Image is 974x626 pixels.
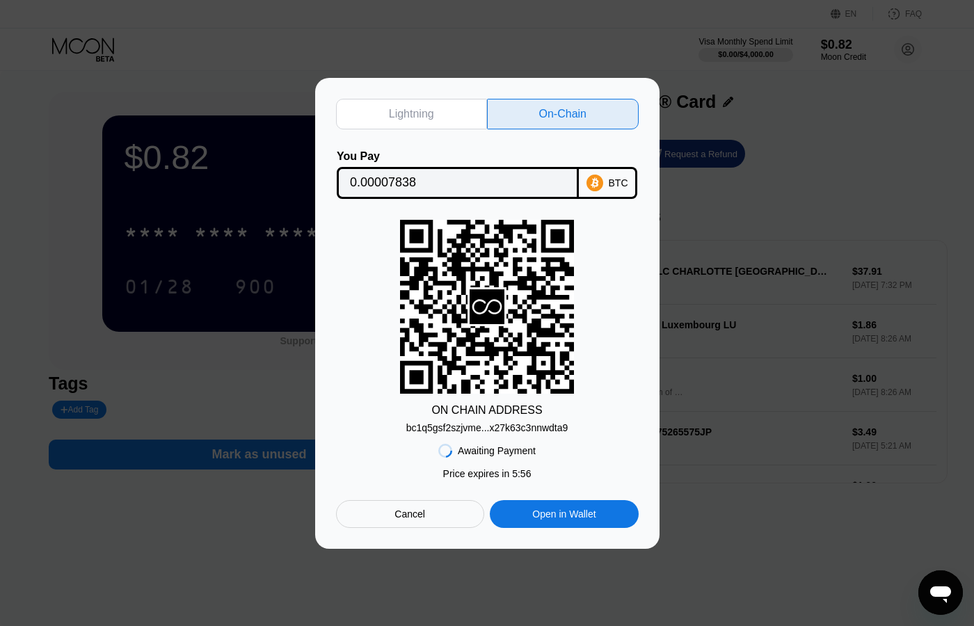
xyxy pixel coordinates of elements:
[487,99,639,129] div: On-Chain
[918,570,963,615] iframe: Button to launch messaging window
[336,500,484,528] div: Cancel
[336,150,639,199] div: You PayBTC
[609,177,628,188] div: BTC
[394,508,425,520] div: Cancel
[431,404,542,417] div: ON CHAIN ADDRESS
[490,500,638,528] div: Open in Wallet
[458,445,536,456] div: Awaiting Payment
[532,508,596,520] div: Open in Wallet
[512,468,531,479] span: 5 : 56
[539,107,586,121] div: On-Chain
[389,107,434,121] div: Lightning
[406,422,568,433] div: bc1q5gsf2szjvme...x27k63c3nnwdta9
[443,468,532,479] div: Price expires in
[336,99,488,129] div: Lightning
[406,417,568,433] div: bc1q5gsf2szjvme...x27k63c3nnwdta9
[337,150,579,163] div: You Pay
